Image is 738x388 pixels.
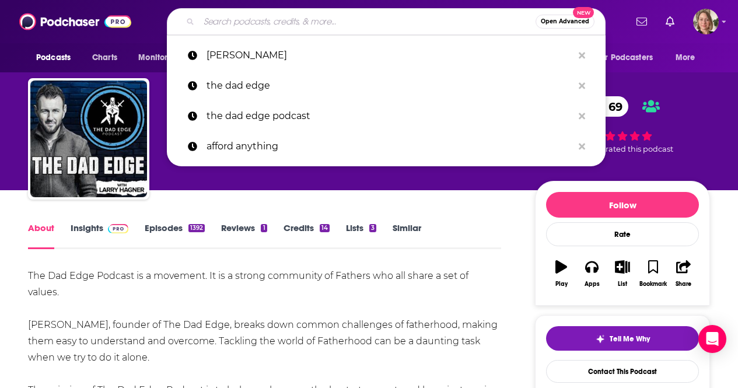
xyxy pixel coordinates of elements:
[632,12,652,32] a: Show notifications dropdown
[638,253,668,295] button: Bookmark
[610,334,650,344] span: Tell Me Why
[585,281,600,288] div: Apps
[30,81,147,197] img: The Dad Edge Podcast
[207,131,573,162] p: afford anything
[693,9,719,34] button: Show profile menu
[606,145,673,153] span: rated this podcast
[667,47,710,69] button: open menu
[546,222,699,246] div: Rate
[661,12,679,32] a: Show notifications dropdown
[693,9,719,34] span: Logged in as AriFortierPr
[393,222,421,249] a: Similar
[92,50,117,66] span: Charts
[207,71,573,101] p: the dad edge
[369,224,376,232] div: 3
[36,50,71,66] span: Podcasts
[536,15,594,29] button: Open AdvancedNew
[546,253,576,295] button: Play
[199,12,536,31] input: Search podcasts, credits, & more...
[555,281,568,288] div: Play
[541,19,589,25] span: Open Advanced
[676,281,691,288] div: Share
[130,47,195,69] button: open menu
[618,281,627,288] div: List
[167,8,606,35] div: Search podcasts, credits, & more...
[585,96,628,117] a: 69
[167,40,606,71] a: [PERSON_NAME]
[346,222,376,249] a: Lists3
[284,222,330,249] a: Credits14
[85,47,124,69] a: Charts
[607,253,638,295] button: List
[28,47,86,69] button: open menu
[535,89,710,161] div: 69 1 personrated this podcast
[138,50,180,66] span: Monitoring
[698,325,726,353] div: Open Intercom Messenger
[108,224,128,233] img: Podchaser Pro
[207,101,573,131] p: the dad edge podcast
[71,222,128,249] a: InsightsPodchaser Pro
[207,40,573,71] p: larry hager
[167,131,606,162] a: afford anything
[261,224,267,232] div: 1
[597,50,653,66] span: For Podcasters
[676,50,695,66] span: More
[221,222,267,249] a: Reviews1
[167,101,606,131] a: the dad edge podcast
[145,222,205,249] a: Episodes1392
[546,360,699,383] a: Contact This Podcast
[597,96,628,117] span: 69
[28,222,54,249] a: About
[589,47,670,69] button: open menu
[320,224,330,232] div: 14
[639,281,667,288] div: Bookmark
[693,9,719,34] img: User Profile
[188,224,205,232] div: 1392
[19,11,131,33] img: Podchaser - Follow, Share and Rate Podcasts
[576,253,607,295] button: Apps
[546,192,699,218] button: Follow
[546,326,699,351] button: tell me why sparkleTell Me Why
[669,253,699,295] button: Share
[596,334,605,344] img: tell me why sparkle
[167,71,606,101] a: the dad edge
[573,7,594,18] span: New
